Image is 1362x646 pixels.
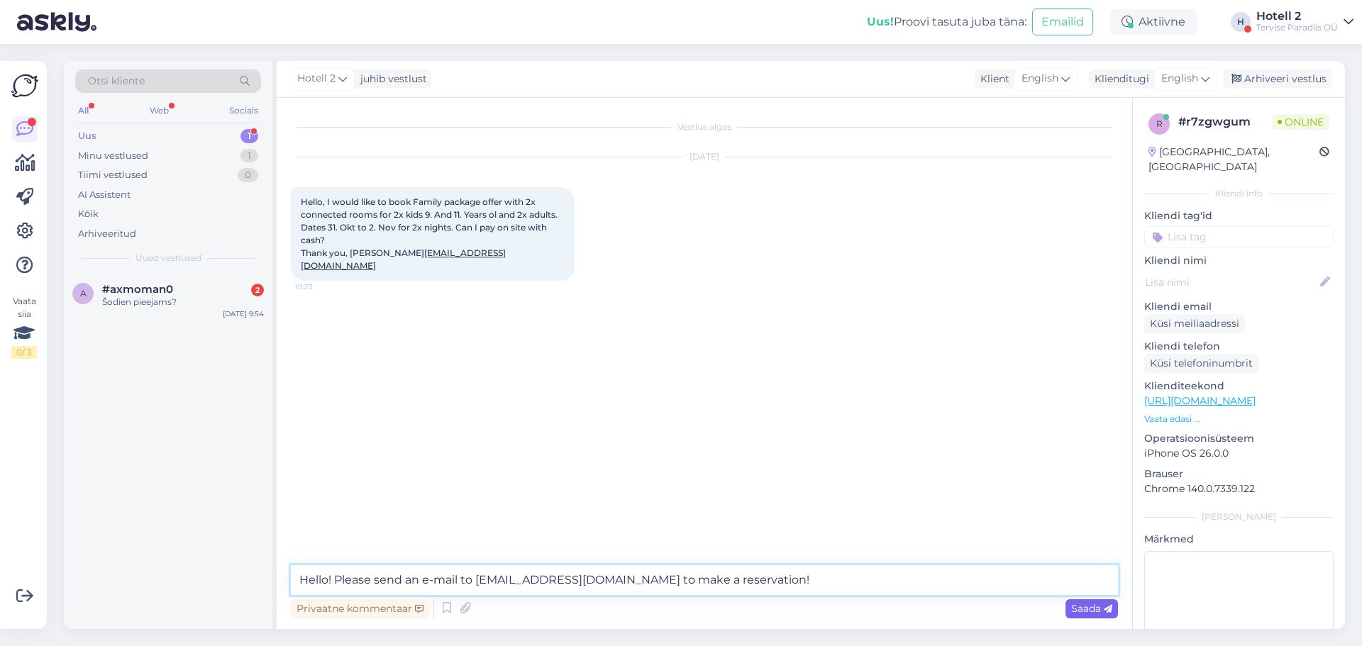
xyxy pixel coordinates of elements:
div: Tervise Paradiis OÜ [1256,22,1338,33]
input: Lisa tag [1144,226,1334,247]
span: 10:23 [295,282,348,292]
span: Otsi kliente [88,74,145,89]
div: All [75,101,92,120]
span: Saada [1071,602,1112,615]
span: Online [1272,114,1329,130]
div: 1 [240,149,258,163]
div: Tiimi vestlused [78,168,148,182]
a: Hotell 2Tervise Paradiis OÜ [1256,11,1353,33]
div: Klienditugi [1089,72,1149,87]
div: Privaatne kommentaar [291,599,429,618]
div: Hotell 2 [1256,11,1338,22]
p: Brauser [1144,467,1334,481]
div: Vestlus algas [291,121,1118,133]
span: Hello, I would like to book Family package offer with 2x connected rooms for 2x kids 9. And 11. Y... [301,196,560,271]
p: Vaata edasi ... [1144,413,1334,425]
div: [PERSON_NAME] [1144,511,1334,523]
div: AI Assistent [78,188,131,202]
div: Klient [975,72,1009,87]
p: Kliendi nimi [1144,253,1334,268]
button: Emailid [1032,9,1093,35]
div: juhib vestlust [355,72,427,87]
div: Socials [226,101,261,120]
div: Aktiivne [1110,9,1197,35]
div: [DATE] 9:54 [223,308,264,319]
div: Kõik [78,207,99,221]
div: 2 [251,284,264,296]
div: 0 [238,168,258,182]
img: Askly Logo [11,72,38,99]
p: Chrome 140.0.7339.122 [1144,481,1334,496]
div: Minu vestlused [78,149,148,163]
p: Kliendi email [1144,299,1334,314]
div: Küsi meiliaadressi [1144,314,1245,333]
b: Uus! [867,15,894,28]
p: Kliendi tag'id [1144,208,1334,223]
div: Arhiveeritud [78,227,136,241]
p: Kliendi telefon [1144,339,1334,354]
span: a [80,288,87,299]
textarea: Hello! Please send an e-mail to [EMAIL_ADDRESS][DOMAIN_NAME] to make a reservation! [291,565,1118,595]
div: Šodien pieejams? [102,296,264,308]
div: 0 / 3 [11,346,37,359]
div: Kliendi info [1144,187,1334,200]
span: #axmoman0 [102,283,173,296]
span: English [1021,71,1058,87]
input: Lisa nimi [1145,274,1317,290]
div: # r7zgwgum [1178,113,1272,130]
div: 1 [240,129,258,143]
div: Küsi telefoninumbrit [1144,354,1258,373]
div: [DATE] [291,150,1118,163]
div: Web [147,101,172,120]
p: iPhone OS 26.0.0 [1144,446,1334,461]
div: Proovi tasuta juba täna: [867,13,1026,30]
span: English [1161,71,1198,87]
span: Uued vestlused [135,252,201,264]
div: Arhiveeri vestlus [1223,69,1332,89]
div: Uus [78,129,96,143]
span: Hotell 2 [297,71,336,87]
div: H [1231,12,1251,32]
span: r [1156,118,1163,129]
p: Klienditeekond [1144,379,1334,394]
div: [GEOGRAPHIC_DATA], [GEOGRAPHIC_DATA] [1148,145,1319,174]
div: Vaata siia [11,295,37,359]
a: [URL][DOMAIN_NAME] [1144,394,1256,407]
p: Märkmed [1144,532,1334,547]
p: Operatsioonisüsteem [1144,431,1334,446]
